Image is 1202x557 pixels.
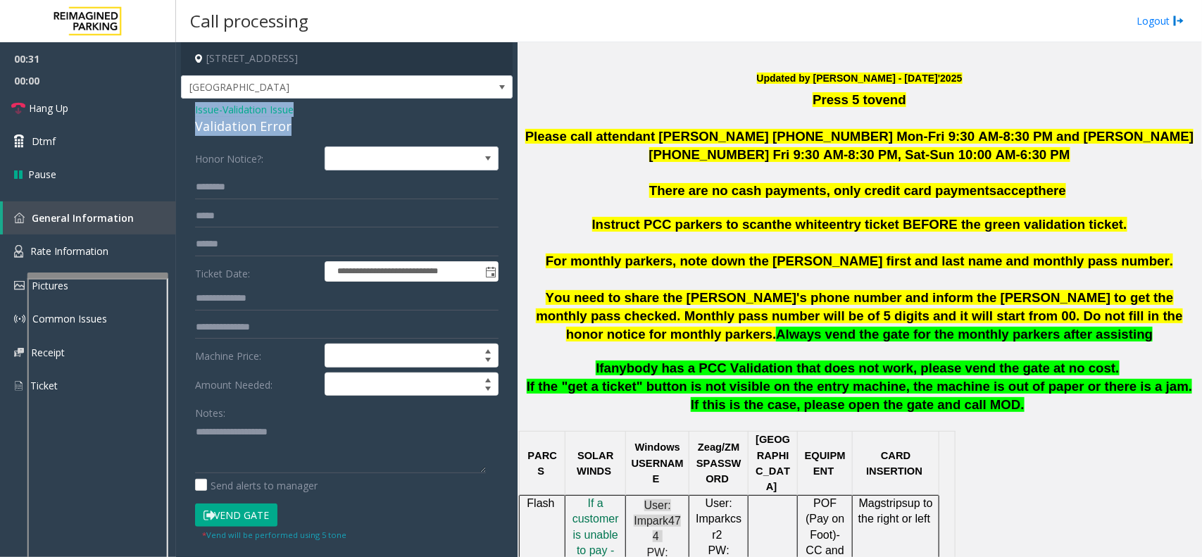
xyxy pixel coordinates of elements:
span: Instruct PCC parkers to scan [592,217,772,232]
span: Dtmf [32,134,56,149]
span: You need to share the [PERSON_NAME]'s phone number and inform the [PERSON_NAME] to get the monthl... [536,290,1182,342]
span: CARD INSERTION [866,450,922,477]
label: Amount Needed: [192,373,321,396]
span: Increase value [478,344,498,356]
span: [GEOGRAPHIC_DATA] [756,434,790,492]
img: 'icon' [14,245,23,258]
span: anybody has a PCC Validation that does not work, please vend the gate at no cost. [604,361,1120,375]
div: Validation Error [195,117,499,136]
img: logout [1173,13,1184,28]
span: Toggle popup [482,262,498,282]
span: There are no cash payments, only credit card payments [649,183,997,198]
label: Notes: [195,401,225,420]
img: 'icon' [14,380,23,392]
b: Updated by [PERSON_NAME] - [DATE]'2025 [757,73,963,84]
span: Press 5 to [813,92,875,107]
span: vend [875,92,906,107]
span: here [1039,183,1066,198]
h4: [STREET_ADDRESS] [181,42,513,75]
img: 'icon' [14,348,24,357]
span: User: Impark474 [634,499,681,543]
span: Mag [859,497,881,509]
span: Flash [527,497,555,509]
span: Always vend the gate for the monthly parkers after assisting [776,327,1153,342]
span: Increase value [478,373,498,384]
span: General Information [32,211,134,225]
img: 'icon' [14,281,25,290]
span: POF (Pay on Foot) [806,497,844,541]
button: Vend Gate [195,503,277,527]
span: entry ticket BEFORE the green validation ticket. [829,217,1127,232]
span: If [596,361,603,375]
span: User: Imparkcsr2 [696,497,741,541]
a: Logout [1137,13,1184,28]
span: Pause [28,167,56,182]
span: PARCS [528,450,558,477]
span: If the "get a ticket" button is not visible on the entry machine, the machine is out of paper or ... [527,379,1193,412]
span: Decrease value [478,384,498,396]
span: EQUIPMENT [805,450,846,477]
span: the white [772,217,829,232]
h3: Call processing [183,4,315,38]
img: 'icon' [14,313,25,325]
span: Windows USERNAME [632,442,684,484]
label: Honor Notice?: [192,146,321,170]
span: strips [881,497,908,509]
span: Issue [195,102,219,117]
span: I [588,497,591,509]
span: [GEOGRAPHIC_DATA] [182,76,446,99]
span: accept [997,183,1039,198]
img: 'icon' [14,213,25,223]
a: General Information [3,201,176,234]
small: Vend will be performed using 5 tone [202,530,346,540]
span: SOLAR WINDS [577,450,613,477]
label: Send alerts to manager [195,478,318,493]
span: For monthly parkers, note down the [PERSON_NAME] first and last name and monthly pass number. [546,254,1173,268]
span: Validation Issue [223,102,294,117]
span: /ZMSPASSWORD [696,442,741,484]
span: Decrease value [478,356,498,367]
span: - [219,103,294,116]
label: Machine Price: [192,344,321,368]
a: I [588,498,591,509]
span: Please call attendant [PERSON_NAME] [PHONE_NUMBER] Mon-Fri 9:30 AM-8:30 PM and [PERSON_NAME] [PHO... [525,129,1194,162]
span: Hang Up [29,101,68,115]
span: Rate Information [30,244,108,258]
span: Zeag [698,442,722,453]
label: Ticket Date: [192,261,321,282]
